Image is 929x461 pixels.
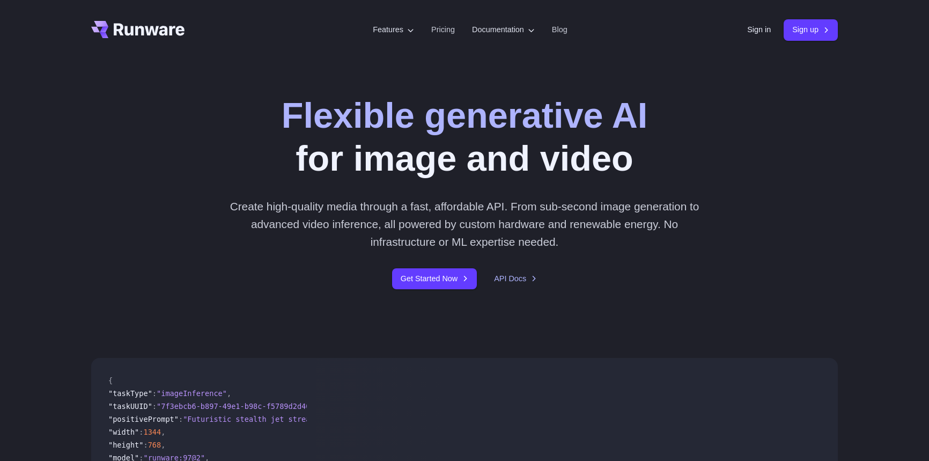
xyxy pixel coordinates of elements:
span: "height" [108,441,143,449]
span: "Futuristic stealth jet streaking through a neon-lit cityscape with glowing purple exhaust" [183,415,583,423]
span: 1344 [143,428,161,436]
span: , [161,441,165,449]
a: Sign in [747,24,771,36]
span: "imageInference" [157,389,227,398]
label: Features [373,24,414,36]
span: "7f3ebcb6-b897-49e1-b98c-f5789d2d40d7" [157,402,323,411]
span: , [161,428,165,436]
label: Documentation [472,24,535,36]
span: : [143,441,148,449]
a: Blog [552,24,567,36]
span: "width" [108,428,139,436]
span: : [139,428,143,436]
span: { [108,376,113,385]
a: API Docs [494,273,537,285]
p: Create high-quality media through a fast, affordable API. From sub-second image generation to adv... [226,197,704,251]
strong: Flexible generative AI [282,96,648,135]
span: : [179,415,183,423]
span: , [227,389,231,398]
h1: for image and video [282,94,648,180]
span: : [152,389,157,398]
a: Go to / [91,21,185,38]
span: : [152,402,157,411]
span: "taskUUID" [108,402,152,411]
span: "taskType" [108,389,152,398]
span: "positivePrompt" [108,415,179,423]
a: Sign up [784,19,838,40]
span: 768 [148,441,161,449]
a: Get Started Now [392,268,477,289]
a: Pricing [431,24,455,36]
